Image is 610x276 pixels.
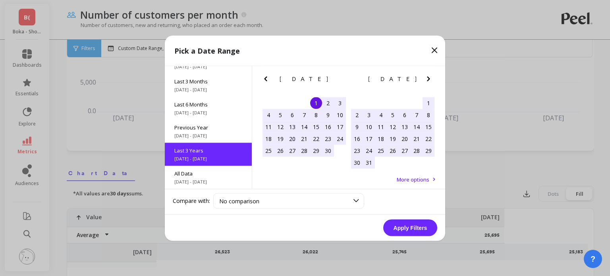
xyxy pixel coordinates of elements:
[174,170,242,177] span: All Data
[286,121,298,133] div: Choose Tuesday, September 13th, 2022
[387,145,399,156] div: Choose Wednesday, October 26th, 2022
[174,100,242,108] span: Last 6 Months
[387,133,399,145] div: Choose Wednesday, October 19th, 2022
[399,109,411,121] div: Choose Thursday, October 6th, 2022
[322,121,334,133] div: Choose Friday, September 16th, 2022
[363,121,375,133] div: Choose Monday, October 10th, 2022
[383,219,437,236] button: Apply Filters
[263,97,346,156] div: month 2022-09
[322,97,334,109] div: Choose Friday, September 2nd, 2022
[334,97,346,109] div: Choose Saturday, September 3rd, 2022
[423,145,434,156] div: Choose Saturday, October 29th, 2022
[423,121,434,133] div: Choose Saturday, October 15th, 2022
[411,109,423,121] div: Choose Friday, October 7th, 2022
[174,77,242,85] span: Last 3 Months
[174,132,242,139] span: [DATE] - [DATE]
[263,121,274,133] div: Choose Sunday, September 11th, 2022
[174,109,242,116] span: [DATE] - [DATE]
[363,133,375,145] div: Choose Monday, October 17th, 2022
[423,97,434,109] div: Choose Saturday, October 1st, 2022
[310,121,322,133] div: Choose Thursday, September 15th, 2022
[399,121,411,133] div: Choose Thursday, October 13th, 2022
[274,121,286,133] div: Choose Monday, September 12th, 2022
[173,197,210,205] label: Compare with:
[387,121,399,133] div: Choose Wednesday, October 12th, 2022
[298,109,310,121] div: Choose Wednesday, September 7th, 2022
[584,250,602,268] button: ?
[322,133,334,145] div: Choose Friday, September 23rd, 2022
[263,109,274,121] div: Choose Sunday, September 4th, 2022
[368,75,418,82] span: [DATE]
[274,109,286,121] div: Choose Monday, September 5th, 2022
[263,133,274,145] div: Choose Sunday, September 18th, 2022
[174,124,242,131] span: Previous Year
[411,121,423,133] div: Choose Friday, October 14th, 2022
[397,176,429,183] span: More options
[286,145,298,156] div: Choose Tuesday, September 27th, 2022
[286,133,298,145] div: Choose Tuesday, September 20th, 2022
[351,97,434,168] div: month 2022-10
[334,133,346,145] div: Choose Saturday, September 24th, 2022
[334,109,346,121] div: Choose Saturday, September 10th, 2022
[263,145,274,156] div: Choose Sunday, September 25th, 2022
[261,74,274,87] button: Previous Month
[174,178,242,185] span: [DATE] - [DATE]
[280,75,329,82] span: [DATE]
[334,121,346,133] div: Choose Saturday, September 17th, 2022
[349,74,362,87] button: Previous Month
[174,45,240,56] p: Pick a Date Range
[411,133,423,145] div: Choose Friday, October 21st, 2022
[375,133,387,145] div: Choose Tuesday, October 18th, 2022
[351,156,363,168] div: Choose Sunday, October 30th, 2022
[174,147,242,154] span: Last 3 Years
[399,145,411,156] div: Choose Thursday, October 27th, 2022
[322,109,334,121] div: Choose Friday, September 9th, 2022
[399,133,411,145] div: Choose Thursday, October 20th, 2022
[310,133,322,145] div: Choose Thursday, September 22nd, 2022
[322,145,334,156] div: Choose Friday, September 30th, 2022
[591,253,595,264] span: ?
[375,109,387,121] div: Choose Tuesday, October 4th, 2022
[351,145,363,156] div: Choose Sunday, October 23rd, 2022
[363,145,375,156] div: Choose Monday, October 24th, 2022
[351,133,363,145] div: Choose Sunday, October 16th, 2022
[310,145,322,156] div: Choose Thursday, September 29th, 2022
[411,145,423,156] div: Choose Friday, October 28th, 2022
[375,121,387,133] div: Choose Tuesday, October 11th, 2022
[387,109,399,121] div: Choose Wednesday, October 5th, 2022
[423,109,434,121] div: Choose Saturday, October 8th, 2022
[310,109,322,121] div: Choose Thursday, September 8th, 2022
[274,145,286,156] div: Choose Monday, September 26th, 2022
[286,109,298,121] div: Choose Tuesday, September 6th, 2022
[351,109,363,121] div: Choose Sunday, October 2nd, 2022
[298,121,310,133] div: Choose Wednesday, September 14th, 2022
[363,109,375,121] div: Choose Monday, October 3rd, 2022
[219,197,259,205] span: No comparison
[423,133,434,145] div: Choose Saturday, October 22nd, 2022
[174,155,242,162] span: [DATE] - [DATE]
[310,97,322,109] div: Choose Thursday, September 1st, 2022
[375,145,387,156] div: Choose Tuesday, October 25th, 2022
[335,74,348,87] button: Next Month
[298,133,310,145] div: Choose Wednesday, September 21st, 2022
[174,63,242,69] span: [DATE] - [DATE]
[424,74,436,87] button: Next Month
[174,86,242,93] span: [DATE] - [DATE]
[274,133,286,145] div: Choose Monday, September 19th, 2022
[298,145,310,156] div: Choose Wednesday, September 28th, 2022
[351,121,363,133] div: Choose Sunday, October 9th, 2022
[363,156,375,168] div: Choose Monday, October 31st, 2022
